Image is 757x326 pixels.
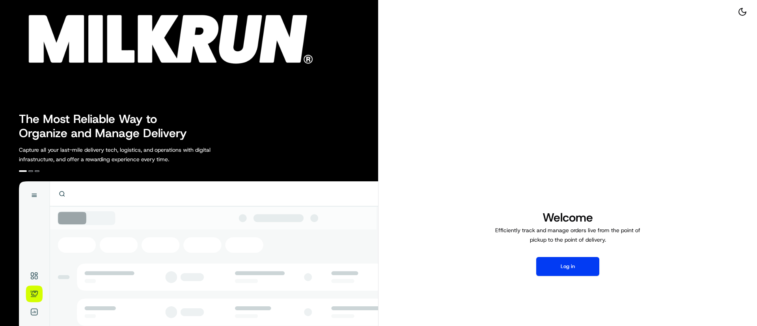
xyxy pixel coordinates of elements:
p: Capture all your last-mile delivery tech, logistics, and operations with digital infrastructure, ... [19,145,246,164]
p: Efficiently track and manage orders live from the point of pickup to the point of delivery. [492,225,643,244]
h2: The Most Reliable Way to Organize and Manage Delivery [19,112,196,140]
button: Log in [536,257,599,276]
img: Company Logo [5,5,322,68]
h1: Welcome [492,210,643,225]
